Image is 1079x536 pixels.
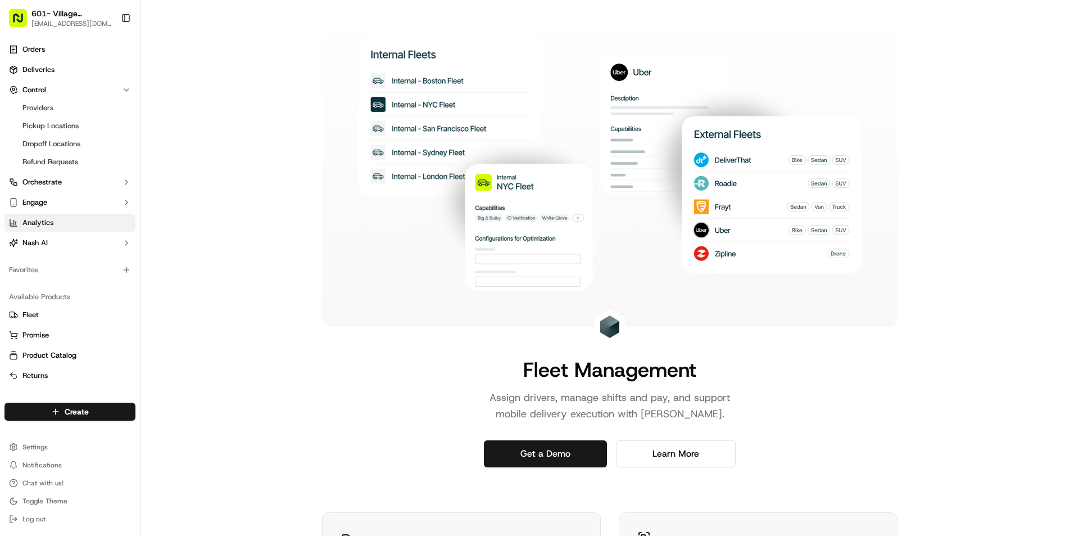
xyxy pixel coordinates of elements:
button: Log out [4,511,135,527]
div: Available Products [4,288,135,306]
span: Analytics [22,218,53,228]
button: Start new chat [191,111,205,124]
button: Control [4,81,135,99]
span: Orchestrate [22,177,62,187]
span: Settings [22,443,48,452]
button: Promise [4,326,135,344]
a: Deliveries [4,61,135,79]
span: Returns [22,371,48,381]
div: We're available if you need us! [38,119,142,128]
span: Promise [22,330,49,340]
span: Create [65,406,89,417]
span: API Documentation [106,163,180,174]
button: 601- Village [GEOGRAPHIC_DATA]- [GEOGRAPHIC_DATA] [31,8,113,19]
p: Assign drivers, manage shifts and pay, and support mobile delivery execution with [PERSON_NAME]. [466,390,754,423]
img: 1736555255976-a54dd68f-1ca7-489b-9aae-adbdc363a1c4 [11,107,31,128]
a: Powered byPylon [79,190,136,199]
img: Landing Page Image [358,36,862,291]
a: Product Catalog [9,350,131,361]
button: Notifications [4,457,135,473]
a: Analytics [4,214,135,232]
p: Welcome 👋 [11,45,205,63]
span: Toggle Theme [22,497,67,506]
span: Log out [22,515,46,524]
span: Notifications [22,461,62,470]
span: Fleet [22,310,39,320]
a: Promise [9,330,131,340]
span: Engage [22,197,47,208]
span: Dropoff Locations [22,139,80,149]
button: Chat with us! [4,475,135,491]
button: Settings [4,439,135,455]
img: Landing Page Icon [599,316,621,338]
div: Favorites [4,261,135,279]
button: 601- Village [GEOGRAPHIC_DATA]- [GEOGRAPHIC_DATA][EMAIL_ADDRESS][DOMAIN_NAME] [4,4,116,31]
span: Orders [22,44,45,55]
div: Start new chat [38,107,184,119]
span: Pylon [112,191,136,199]
span: Providers [22,103,53,113]
img: Nash [11,11,34,34]
span: Knowledge Base [22,163,86,174]
span: Pickup Locations [22,121,79,131]
span: Deliveries [22,65,55,75]
button: Engage [4,193,135,211]
a: Orders [4,40,135,58]
button: Create [4,403,135,421]
button: Orchestrate [4,173,135,191]
a: Dropoff Locations [18,136,122,152]
button: Toggle Theme [4,493,135,509]
div: 💻 [95,164,104,173]
h1: Fleet Management [523,358,696,381]
a: Learn More [616,440,736,467]
button: Nash AI [4,234,135,252]
button: [EMAIL_ADDRESS][DOMAIN_NAME] [31,19,113,28]
a: Pickup Locations [18,118,122,134]
a: Refund Requests [18,154,122,170]
span: Control [22,85,46,95]
span: Nash AI [22,238,48,248]
a: Fleet [9,310,131,320]
a: Providers [18,100,122,116]
a: Returns [9,371,131,381]
span: Refund Requests [22,157,78,167]
div: 📗 [11,164,20,173]
button: Returns [4,367,135,385]
a: Get a Demo [484,440,607,467]
a: 💻API Documentation [90,159,185,179]
button: Fleet [4,306,135,324]
input: Got a question? Start typing here... [29,73,202,84]
span: Chat with us! [22,479,64,488]
a: 📗Knowledge Base [7,159,90,179]
span: Product Catalog [22,350,76,361]
button: Product Catalog [4,346,135,364]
